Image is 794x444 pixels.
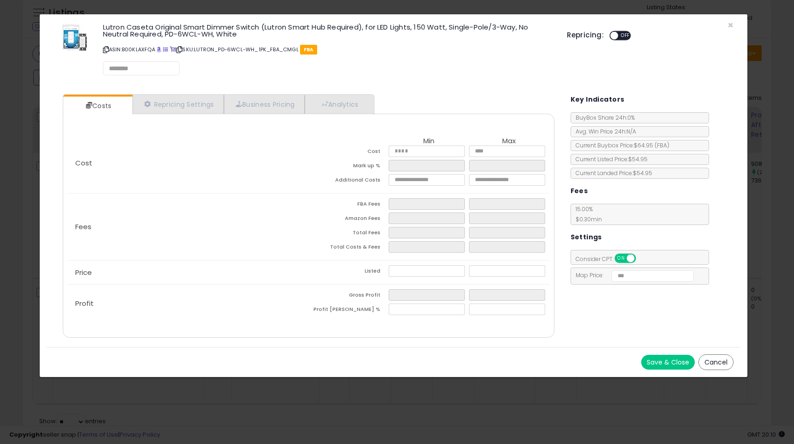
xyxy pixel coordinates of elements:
[469,137,549,146] th: Max
[389,137,469,146] th: Min
[308,174,389,189] td: Additional Costs
[615,255,627,262] span: ON
[308,265,389,280] td: Listed
[571,155,648,163] span: Current Listed Price: $54.95
[618,32,633,40] span: OFF
[68,300,308,307] p: Profit
[571,94,625,105] h5: Key Indicators
[68,269,308,276] p: Price
[103,24,553,37] h3: Lutron Caseta Original Smart Dimmer Switch (Lutron Smart Hub Required), for LED Lights, 150 Watt,...
[300,45,317,55] span: FBA
[308,241,389,255] td: Total Costs & Fees
[68,223,308,231] p: Fees
[571,231,602,243] h5: Settings
[571,255,648,263] span: Consider CPT:
[103,42,553,57] p: ASIN: B00KLAXFQA | SKU: LUTRON_PD-6WCL-WH_1PK_FBA_CMGL
[571,169,652,177] span: Current Landed Price: $54.95
[68,159,308,167] p: Cost
[634,141,669,149] span: $64.95
[224,95,305,114] a: Business Pricing
[308,146,389,160] td: Cost
[571,205,602,223] span: 15.00 %
[308,304,389,318] td: Profit [PERSON_NAME] %
[163,46,168,53] a: All offer listings
[61,24,89,51] img: 51PJWBuc-zL._SL60_.jpg
[728,18,734,32] span: ×
[156,46,162,53] a: BuyBox page
[170,46,175,53] a: Your listing only
[308,289,389,304] td: Gross Profit
[308,213,389,227] td: Amazon Fees
[305,95,373,114] a: Analytics
[567,31,604,39] h5: Repricing:
[308,160,389,174] td: Mark up %
[571,128,636,135] span: Avg. Win Price 24h: N/A
[308,198,389,213] td: FBA Fees
[571,141,669,149] span: Current Buybox Price:
[571,185,588,197] h5: Fees
[634,255,649,262] span: OFF
[641,355,695,370] button: Save & Close
[63,97,132,115] a: Costs
[571,215,602,223] span: $0.30 min
[132,95,224,114] a: Repricing Settings
[308,227,389,241] td: Total Fees
[698,354,734,370] button: Cancel
[571,114,635,122] span: BuyBox Share 24h: 0%
[571,271,694,279] span: Map Price:
[655,141,669,149] span: ( FBA )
